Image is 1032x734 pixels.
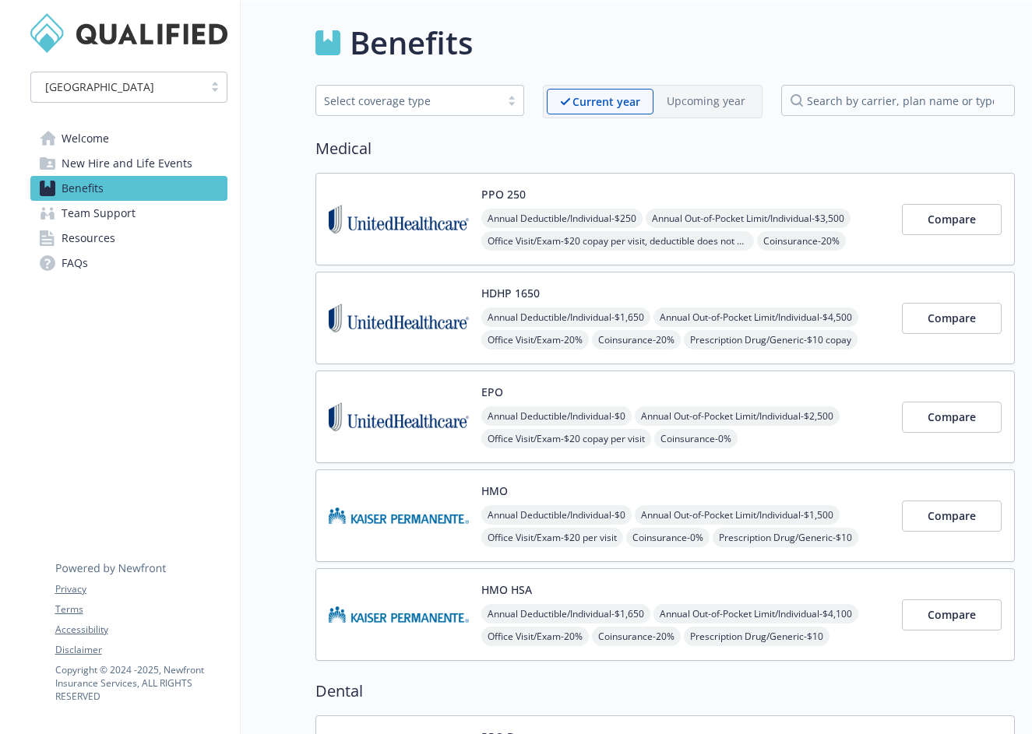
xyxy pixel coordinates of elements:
[592,627,681,646] span: Coinsurance - 20%
[902,599,1002,630] button: Compare
[928,409,976,424] span: Compare
[62,151,192,176] span: New Hire and Life Events
[635,406,840,426] span: Annual Out-of-Pocket Limit/Individual - $2,500
[667,93,745,109] p: Upcoming year
[350,19,473,66] h1: Benefits
[324,93,492,109] div: Select coverage type
[481,330,589,349] span: Office Visit/Exam - 20%
[902,500,1002,532] button: Compare
[30,251,227,276] a: FAQs
[928,607,976,622] span: Compare
[45,79,154,95] span: [GEOGRAPHIC_DATA]
[684,627,829,646] span: Prescription Drug/Generic - $10
[481,528,623,547] span: Office Visit/Exam - $20 per visit
[481,581,532,598] button: HMO HSA
[30,176,227,201] a: Benefits
[635,505,840,525] span: Annual Out-of-Pocket Limit/Individual - $1,500
[329,285,469,351] img: United Healthcare Insurance Company carrier logo
[654,429,738,448] span: Coinsurance - 0%
[928,311,976,325] span: Compare
[481,604,650,623] span: Annual Deductible/Individual - $1,650
[902,303,1002,334] button: Compare
[713,528,858,547] span: Prescription Drug/Generic - $10
[481,505,632,525] span: Annual Deductible/Individual - $0
[481,429,651,448] span: Office Visit/Exam - $20 copay per visit
[315,137,1015,160] h2: Medical
[481,285,540,301] button: HDHP 1650
[757,231,846,251] span: Coinsurance - 20%
[653,89,759,114] span: Upcoming year
[329,581,469,648] img: Kaiser Permanente Insurance Company carrier logo
[30,226,227,251] a: Resources
[62,201,136,226] span: Team Support
[30,126,227,151] a: Welcome
[592,330,681,349] span: Coinsurance - 20%
[902,204,1002,235] button: Compare
[55,663,227,703] p: Copyright © 2024 - 2025 , Newfront Insurance Services, ALL RIGHTS RESERVED
[928,212,976,227] span: Compare
[55,602,227,616] a: Terms
[646,209,851,228] span: Annual Out-of-Pocket Limit/Individual - $3,500
[481,307,650,327] span: Annual Deductible/Individual - $1,650
[481,384,503,400] button: EPO
[481,406,632,426] span: Annual Deductible/Individual - $0
[55,582,227,596] a: Privacy
[626,528,710,547] span: Coinsurance - 0%
[55,643,227,657] a: Disclaimer
[572,93,640,110] p: Current year
[481,627,589,646] span: Office Visit/Exam - 20%
[781,85,1015,116] input: search by carrier, plan name or type
[684,330,858,349] span: Prescription Drug/Generic - $10 copay
[39,79,195,95] span: [GEOGRAPHIC_DATA]
[62,176,104,201] span: Benefits
[329,483,469,549] img: Kaiser Permanente Insurance Company carrier logo
[55,623,227,637] a: Accessibility
[30,151,227,176] a: New Hire and Life Events
[62,226,115,251] span: Resources
[481,231,754,251] span: Office Visit/Exam - $20 copay per visit, deductible does not apply
[653,307,858,327] span: Annual Out-of-Pocket Limit/Individual - $4,500
[62,126,109,151] span: Welcome
[329,384,469,450] img: United Healthcare Insurance Company carrier logo
[481,483,508,499] button: HMO
[315,680,1015,703] h2: Dental
[481,209,643,228] span: Annual Deductible/Individual - $250
[30,201,227,226] a: Team Support
[62,251,88,276] span: FAQs
[902,402,1002,433] button: Compare
[329,186,469,252] img: United Healthcare Insurance Company carrier logo
[653,604,858,623] span: Annual Out-of-Pocket Limit/Individual - $4,100
[928,508,976,523] span: Compare
[481,186,526,202] button: PPO 250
